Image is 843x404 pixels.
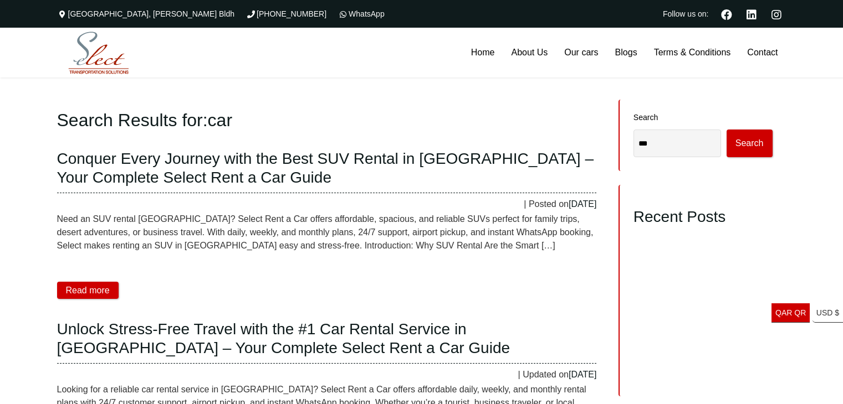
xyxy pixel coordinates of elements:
a: Unlock Comfort & Space: Rent the Maxus G10 in [GEOGRAPHIC_DATA] [DATE]! [633,300,763,324]
a: Unlock Stress-Free Travel with the #1 Car Rental Service in [GEOGRAPHIC_DATA] – Your Complete Sel... [57,320,510,356]
p: Need an SUV rental [GEOGRAPHIC_DATA]? Select Rent a Car offers affordable, spacious, and reliable... [57,213,597,252]
a: About Us [503,28,556,77]
a: QAR QR [772,303,810,323]
a: Read more [57,282,119,299]
a: [DATE] [569,199,596,209]
a: Facebook [717,8,737,20]
img: Select Rent a Car [60,29,137,77]
a: Home [463,28,503,77]
a: Unlock Stress-Free Travel with the #1 Car Rental Service in [GEOGRAPHIC_DATA] – Your Complete Sel... [633,265,763,297]
h1: Search Results for: [57,110,597,131]
a: Conquer Every Journey with the Best SUV Rental in [GEOGRAPHIC_DATA] – Your Complete Select Rent a... [57,150,594,186]
a: USD $ [813,303,843,323]
label: Search [633,113,773,121]
a: Terms & Conditions [646,28,739,77]
a: [DATE] [569,370,596,379]
a: Instagram [767,8,786,20]
a: WhatsApp [338,9,385,18]
a: Blogs [607,28,646,77]
a: Contact [739,28,786,77]
span: car [208,110,232,130]
span: | Updated on [518,370,597,379]
a: Our cars [556,28,606,77]
a: Ultimate Stress‑Free Guide: Car Rental [GEOGRAPHIC_DATA] with Select Rent a Car [633,328,769,352]
span: | Posted on [524,199,596,209]
a: Conquer Every Journey with the Best SUV Rental in [GEOGRAPHIC_DATA] – Your Complete Select Rent a... [633,237,772,261]
a: [PHONE_NUMBER] [246,9,326,18]
a: Linkedin [742,8,762,20]
h2: Recent Posts [633,208,773,226]
button: Search [727,130,773,157]
a: Rent a Car Qatar with Driver – 2025 Ultimate Guide for Hassle‑Free Travel [633,355,764,372]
